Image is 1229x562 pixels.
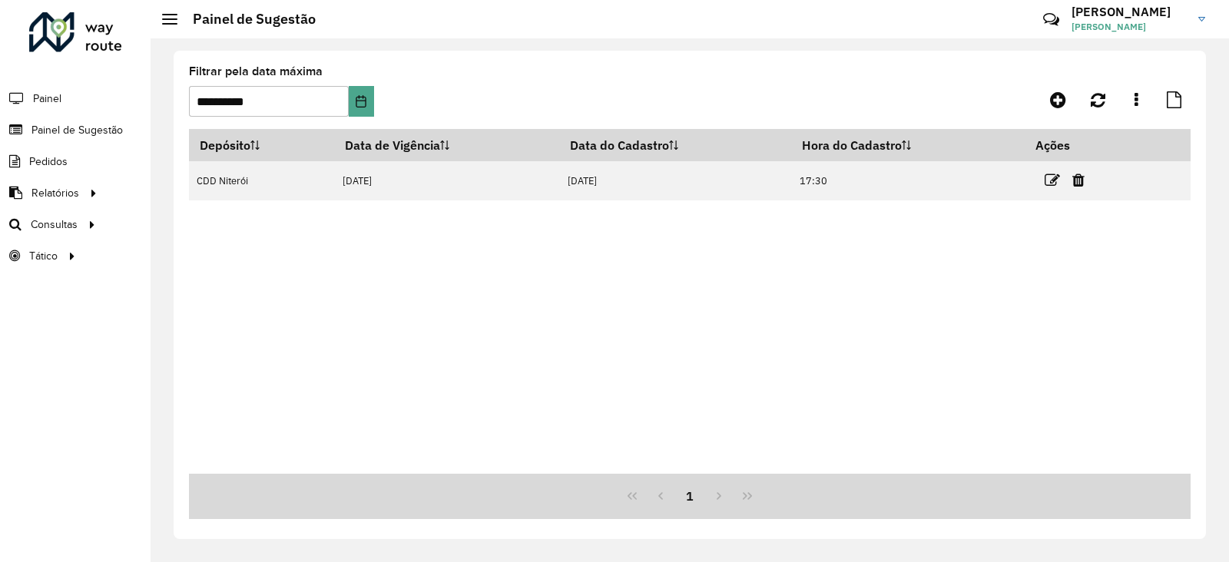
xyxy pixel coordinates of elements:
[189,62,323,81] label: Filtrar pela data máxima
[334,129,559,161] th: Data de Vigência
[334,161,559,200] td: [DATE]
[1045,170,1060,190] a: Editar
[1025,129,1117,161] th: Ações
[31,122,123,138] span: Painel de Sugestão
[675,481,704,511] button: 1
[29,154,68,170] span: Pedidos
[1072,170,1085,190] a: Excluir
[1072,5,1187,19] h3: [PERSON_NAME]
[33,91,61,107] span: Painel
[559,129,791,161] th: Data do Cadastro
[31,217,78,233] span: Consultas
[791,129,1025,161] th: Hora do Cadastro
[31,185,79,201] span: Relatórios
[791,161,1025,200] td: 17:30
[189,129,334,161] th: Depósito
[177,11,316,28] h2: Painel de Sugestão
[349,86,373,117] button: Choose Date
[1035,3,1068,36] a: Contato Rápido
[1072,20,1187,34] span: [PERSON_NAME]
[559,161,791,200] td: [DATE]
[29,248,58,264] span: Tático
[189,161,334,200] td: CDD Niterói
